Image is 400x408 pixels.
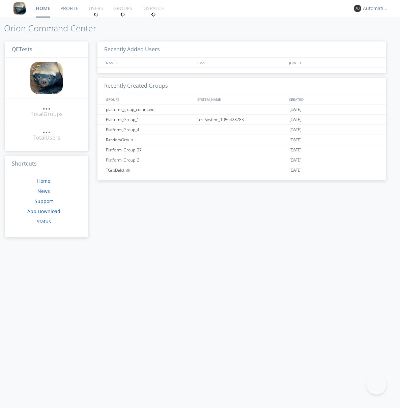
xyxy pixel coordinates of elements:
span: [DATE] [289,125,302,135]
div: NAMES [104,58,194,67]
a: Status [37,218,51,225]
h3: Recently Added Users [97,41,386,58]
a: Platform_Group_1TestSystem_1056428783[DATE] [97,115,386,125]
div: CREATED [287,94,379,104]
div: Total Groups [31,110,63,118]
a: RandomGroup[DATE] [97,135,386,145]
span: [DATE] [289,145,302,155]
div: platform_group_command [104,105,195,114]
div: Platform_Group_2 [104,155,195,165]
a: ... [42,103,51,110]
span: [DATE] [289,165,302,175]
img: spin.svg [151,12,156,17]
a: Platform_Group_4[DATE] [97,125,386,135]
div: ... [42,103,51,109]
div: SYSTEM_NAME [196,94,287,104]
img: 373638.png [354,5,361,12]
a: platform_group_command[DATE] [97,105,386,115]
h1: Orion Command Center [4,24,400,33]
div: RandomGroup [104,135,195,145]
div: TGrpDelctnlh [104,165,195,175]
span: QETests [12,46,32,53]
iframe: Toggle Customer Support [366,374,387,395]
h3: Shortcuts [5,156,88,172]
div: GROUPS [104,94,194,104]
a: News [37,188,50,194]
a: Home [37,178,50,184]
a: TGrpDelctnlh[DATE] [97,165,386,175]
div: EMAIL [196,58,287,67]
div: ... [42,126,51,133]
img: spin.svg [120,12,125,17]
div: Platform_Group_4 [104,125,195,135]
span: [DATE] [289,115,302,125]
a: Platform_Group_37[DATE] [97,145,386,155]
span: [DATE] [289,155,302,165]
a: App Download [27,208,60,214]
img: 8ff700cf5bab4eb8a436322861af2272 [30,62,63,94]
a: Support [35,198,53,204]
div: Platform_Group_37 [104,145,195,155]
span: [DATE] [289,105,302,115]
a: Platform_Group_2[DATE] [97,155,386,165]
div: JOINED [287,58,379,67]
h3: Recently Created Groups [97,78,386,94]
div: Automation+0004 [363,5,388,12]
div: Total Users [33,134,60,142]
img: spin.svg [94,12,98,17]
div: TestSystem_1056428783 [195,115,288,124]
img: 8ff700cf5bab4eb8a436322861af2272 [13,2,26,14]
div: Platform_Group_1 [104,115,195,124]
a: ... [42,126,51,134]
span: [DATE] [289,135,302,145]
